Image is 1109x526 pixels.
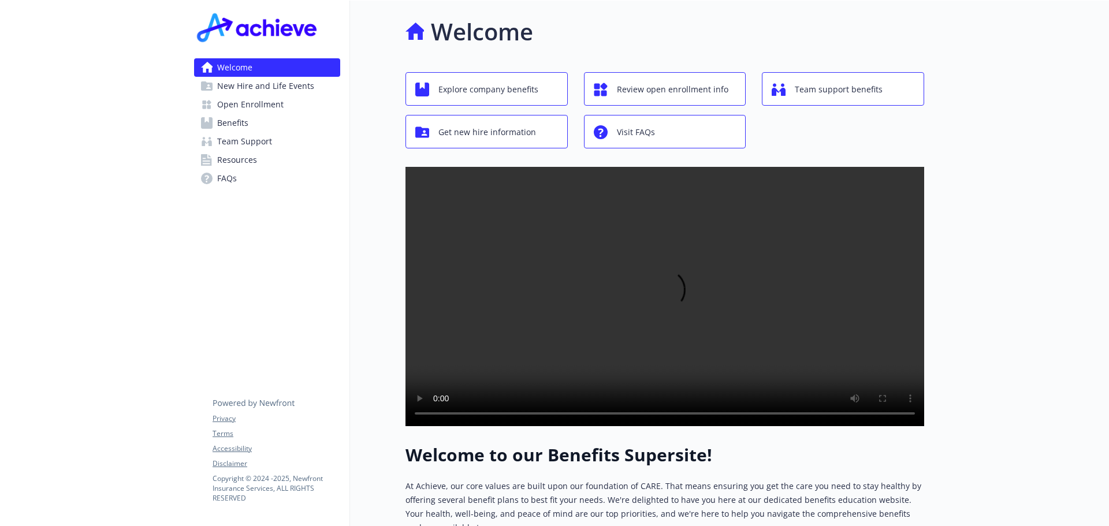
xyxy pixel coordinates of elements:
p: Copyright © 2024 - 2025 , Newfront Insurance Services, ALL RIGHTS RESERVED [213,473,340,503]
span: Explore company benefits [438,79,538,100]
button: Team support benefits [762,72,924,106]
a: Disclaimer [213,458,340,469]
h1: Welcome [431,14,533,49]
span: Welcome [217,58,252,77]
a: New Hire and Life Events [194,77,340,95]
span: Get new hire information [438,121,536,143]
button: Visit FAQs [584,115,746,148]
a: FAQs [194,169,340,188]
span: Resources [217,151,257,169]
a: Open Enrollment [194,95,340,114]
span: Team support benefits [795,79,883,100]
span: Visit FAQs [617,121,655,143]
a: Resources [194,151,340,169]
a: Terms [213,428,340,439]
span: New Hire and Life Events [217,77,314,95]
a: Benefits [194,114,340,132]
span: Team Support [217,132,272,151]
a: Team Support [194,132,340,151]
button: Review open enrollment info [584,72,746,106]
a: Accessibility [213,443,340,454]
span: FAQs [217,169,237,188]
button: Explore company benefits [405,72,568,106]
span: Review open enrollment info [617,79,728,100]
a: Welcome [194,58,340,77]
button: Get new hire information [405,115,568,148]
span: Benefits [217,114,248,132]
h1: Welcome to our Benefits Supersite! [405,445,924,465]
a: Privacy [213,413,340,424]
span: Open Enrollment [217,95,284,114]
